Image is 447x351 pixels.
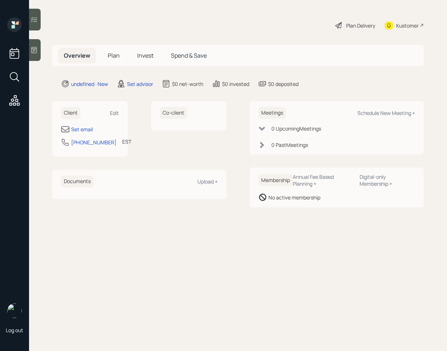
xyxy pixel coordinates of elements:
[268,80,299,88] div: $0 deposited
[61,107,81,119] h6: Client
[222,80,249,88] div: $0 invested
[160,107,187,119] h6: Co-client
[258,174,293,186] h6: Membership
[271,141,308,149] div: 0 Past Meeting s
[108,51,120,59] span: Plan
[6,327,23,334] div: Log out
[122,138,131,145] div: EST
[396,22,419,29] div: Kustomer
[110,110,119,116] div: Edit
[293,173,354,187] div: Annual Fee Based Planning +
[197,178,218,185] div: Upload +
[127,80,153,88] div: Set advisor
[268,194,320,201] div: No active membership
[172,80,203,88] div: $0 net-worth
[71,80,108,88] div: undefined · New
[357,110,415,116] div: Schedule New Meeting +
[64,51,90,59] span: Overview
[71,139,116,146] div: [PHONE_NUMBER]
[71,125,93,133] div: Set email
[171,51,207,59] span: Spend & Save
[346,22,375,29] div: Plan Delivery
[61,175,94,187] h6: Documents
[258,107,286,119] h6: Meetings
[271,125,321,132] div: 0 Upcoming Meeting s
[360,173,415,187] div: Digital-only Membership +
[7,303,22,318] img: retirable_logo.png
[137,51,153,59] span: Invest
